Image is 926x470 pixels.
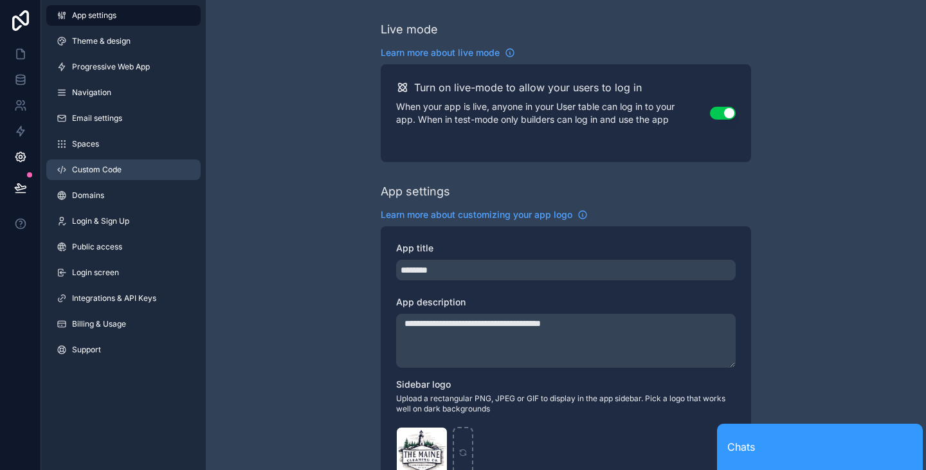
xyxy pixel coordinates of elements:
a: Login & Sign Up [46,211,201,231]
div: Live mode [381,21,438,39]
span: Billing & Usage [72,319,126,329]
span: Email settings [72,113,122,123]
div: App settings [381,183,450,201]
span: Progressive Web App [72,62,150,72]
span: Login & Sign Up [72,216,129,226]
span: Domains [72,190,104,201]
a: Learn more about live mode [381,46,515,59]
a: Spaces [46,134,201,154]
span: Login screen [72,267,119,278]
span: Sidebar logo [396,379,451,390]
span: Integrations & API Keys [72,293,156,303]
a: Billing & Usage [46,314,201,334]
span: Support [72,345,101,355]
span: Learn more about live mode [381,46,500,59]
a: Domains [46,185,201,206]
span: App title [396,242,433,253]
a: Theme & design [46,31,201,51]
span: Learn more about customizing your app logo [381,208,572,221]
p: When your app is live, anyone in your User table can log in to your app. When in test-mode only b... [396,100,710,126]
a: Support [46,339,201,360]
a: Learn more about customizing your app logo [381,208,588,221]
a: Integrations & API Keys [46,288,201,309]
span: Theme & design [72,36,131,46]
a: Login screen [46,262,201,283]
a: Custom Code [46,159,201,180]
span: Spaces [72,139,99,149]
span: Navigation [72,87,111,98]
span: App description [396,296,466,307]
a: Public access [46,237,201,257]
h2: Turn on live-mode to allow your users to log in [414,80,642,95]
span: App settings [72,10,116,21]
a: Navigation [46,82,201,103]
span: Custom Code [72,165,122,175]
span: Upload a rectangular PNG, JPEG or GIF to display in the app sidebar. Pick a logo that works well ... [396,393,736,414]
a: Email settings [46,108,201,129]
span: Public access [72,242,122,252]
a: App settings [46,5,201,26]
a: Progressive Web App [46,57,201,77]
